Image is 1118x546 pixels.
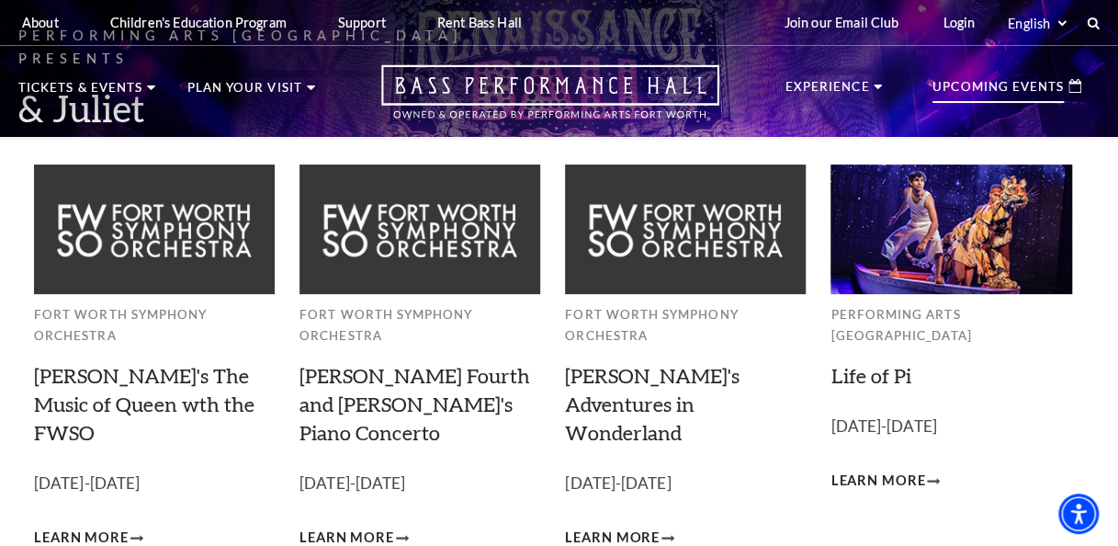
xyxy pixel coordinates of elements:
img: Fort Worth Symphony Orchestra [565,165,806,294]
p: [DATE]-[DATE] [299,471,540,497]
a: Learn More Life of Pi [830,470,940,493]
p: [DATE]-[DATE] [34,471,275,497]
p: Support [338,15,386,30]
p: Fort Worth Symphony Orchestra [299,304,540,346]
p: Performing Arts [GEOGRAPHIC_DATA] [830,304,1071,346]
p: Fort Worth Symphony Orchestra [565,304,806,346]
p: Children's Education Program [110,15,287,30]
img: Fort Worth Symphony Orchestra [299,165,540,294]
p: [DATE]-[DATE] [830,414,1071,440]
p: Upcoming Events [932,81,1064,103]
p: About [22,15,59,30]
a: [PERSON_NAME]'s Adventures in Wonderland [565,363,740,445]
a: [PERSON_NAME] Fourth and [PERSON_NAME]'s Piano Concerto [299,363,530,445]
p: Tickets & Events [18,82,142,104]
span: Learn More [830,470,925,493]
p: Fort Worth Symphony Orchestra [34,304,275,346]
select: Select: [1004,15,1069,32]
img: Performing Arts Fort Worth [830,165,1071,294]
p: Rent Bass Hall [437,15,522,30]
p: [DATE]-[DATE] [565,471,806,497]
a: Life of Pi [830,363,910,388]
a: Open this option [315,64,785,137]
p: Plan Your Visit [187,82,302,104]
div: Accessibility Menu [1058,494,1099,534]
a: [PERSON_NAME]'s The Music of Queen wth the FWSO [34,363,254,445]
p: Experience [785,81,870,103]
img: Fort Worth Symphony Orchestra [34,165,275,294]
